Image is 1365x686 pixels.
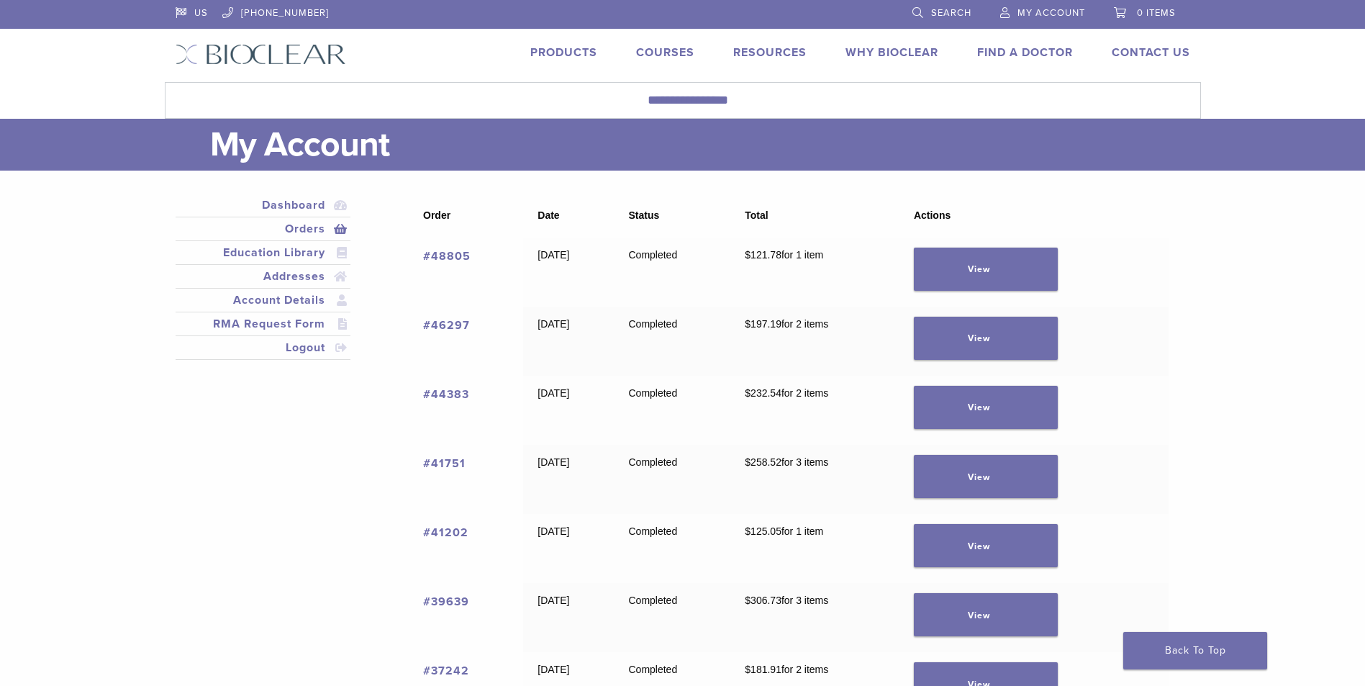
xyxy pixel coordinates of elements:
span: 306.73 [745,595,781,606]
td: Completed [615,376,731,445]
img: Bioclear [176,44,346,65]
td: for 1 item [730,514,899,583]
td: for 3 items [730,445,899,514]
time: [DATE] [538,387,569,399]
td: Completed [615,238,731,307]
a: View order 41202 [914,524,1058,567]
time: [DATE] [538,525,569,537]
span: $ [745,456,750,468]
time: [DATE] [538,456,569,468]
span: $ [745,318,750,330]
a: Contact Us [1112,45,1190,60]
td: Completed [615,445,731,514]
a: Account Details [178,292,348,309]
span: Order [423,209,450,221]
time: [DATE] [538,664,569,675]
span: Actions [914,209,951,221]
span: $ [745,249,750,261]
a: Education Library [178,244,348,261]
span: Total [745,209,768,221]
a: Logout [178,339,348,356]
a: Dashboard [178,197,348,214]
span: 0 items [1137,7,1176,19]
span: Date [538,209,559,221]
a: Addresses [178,268,348,285]
span: 181.91 [745,664,781,675]
span: Search [931,7,971,19]
time: [DATE] [538,249,569,261]
span: My Account [1017,7,1085,19]
span: Status [628,209,659,221]
a: View order 46297 [914,317,1058,360]
span: 258.52 [745,456,781,468]
span: 125.05 [745,525,781,537]
a: View order 48805 [914,248,1058,291]
time: [DATE] [538,318,569,330]
a: View order number 37242 [423,664,469,678]
a: Why Bioclear [845,45,938,60]
time: [DATE] [538,595,569,606]
span: $ [745,387,750,399]
td: for 1 item [730,238,899,307]
a: Products [530,45,597,60]
span: $ [745,525,750,537]
a: Find A Doctor [977,45,1073,60]
span: $ [745,595,750,606]
td: for 2 items [730,307,899,376]
td: Completed [615,583,731,652]
a: View order 41751 [914,455,1058,498]
td: for 2 items [730,376,899,445]
a: View order number 44383 [423,387,469,402]
a: RMA Request Form [178,315,348,333]
a: Back To Top [1123,632,1267,669]
td: Completed [615,514,731,583]
td: Completed [615,307,731,376]
a: View order number 39639 [423,595,469,609]
nav: Account pages [176,194,351,377]
td: for 3 items [730,583,899,652]
a: View order number 41202 [423,525,468,540]
h1: My Account [210,119,1190,171]
a: View order number 46297 [423,318,470,333]
a: Resources [733,45,807,60]
span: 197.19 [745,318,781,330]
a: View order 39639 [914,593,1058,636]
a: View order number 48805 [423,249,471,263]
span: 232.54 [745,387,781,399]
a: Orders [178,220,348,238]
a: Courses [636,45,694,60]
a: View order 44383 [914,386,1058,429]
a: View order number 41751 [423,456,466,471]
span: $ [745,664,750,675]
span: 121.78 [745,249,781,261]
